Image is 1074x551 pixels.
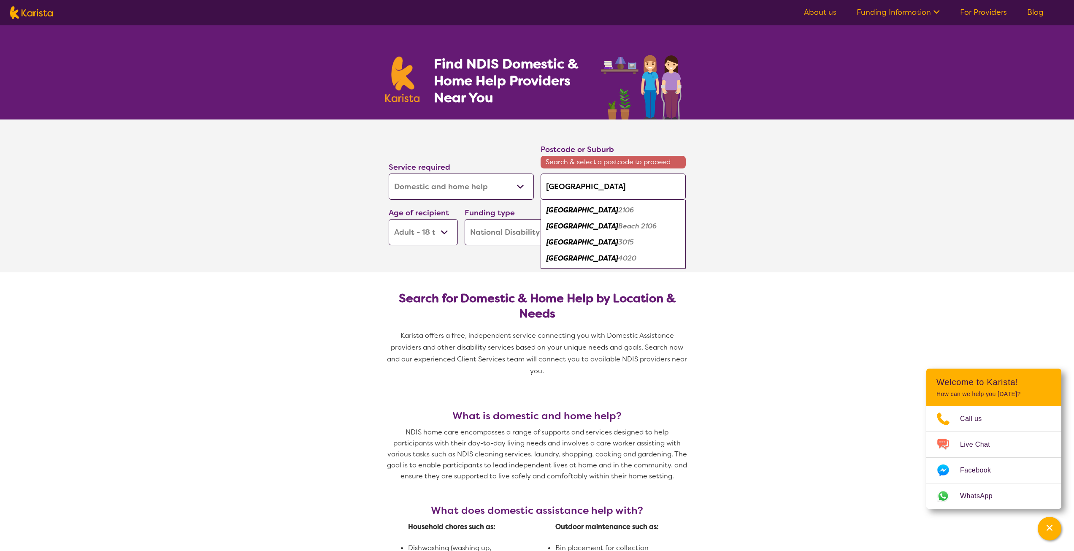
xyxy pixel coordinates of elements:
em: 4020 [618,254,636,263]
label: Funding type [465,208,515,218]
h1: Find NDIS Domestic & Home Help Providers Near You [434,55,590,106]
a: Blog [1027,7,1044,17]
label: Service required [389,162,450,172]
span: Facebook [960,464,1001,477]
button: Channel Menu [1038,517,1061,540]
img: Karista logo [10,6,53,19]
div: Newport 3015 [545,234,682,250]
h3: What does domestic assistance help with? [385,505,689,516]
div: Newport 2106 [545,202,682,218]
span: Live Chat [960,438,1000,451]
em: 3015 [618,238,634,247]
h3: What is domestic and home help? [385,410,689,422]
span: Search & select a postcode to proceed [541,156,686,168]
em: [GEOGRAPHIC_DATA] [546,254,618,263]
div: Newport 4020 [545,250,682,266]
em: 2106 [618,206,634,214]
a: Funding Information [857,7,940,17]
p: NDIS home care encompasses a range of supports and services designed to help participants with th... [385,427,689,482]
ul: Choose channel [926,406,1061,509]
h2: Search for Domestic & Home Help by Location & Needs [395,291,679,321]
strong: Outdoor maintenance such as: [555,522,659,531]
em: [GEOGRAPHIC_DATA] [546,206,618,214]
em: Beach 2106 [618,222,657,231]
p: How can we help you [DATE]? [936,391,1051,398]
h2: Welcome to Karista! [936,377,1051,387]
label: Postcode or Suburb [541,144,614,155]
a: About us [804,7,836,17]
img: Karista logo [385,57,420,102]
em: [GEOGRAPHIC_DATA] [546,222,618,231]
a: For Providers [960,7,1007,17]
img: domestic-help [598,46,689,119]
input: Type [541,174,686,200]
span: WhatsApp [960,490,1003,502]
strong: Household chores such as: [408,522,495,531]
label: Age of recipient [389,208,449,218]
div: Channel Menu [926,369,1061,509]
span: Karista offers a free, independent service connecting you with Domestic Assistance providers and ... [387,331,689,375]
div: Newport Beach 2106 [545,218,682,234]
span: Call us [960,413,992,425]
em: [GEOGRAPHIC_DATA] [546,238,618,247]
a: Web link opens in a new tab. [926,483,1061,509]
